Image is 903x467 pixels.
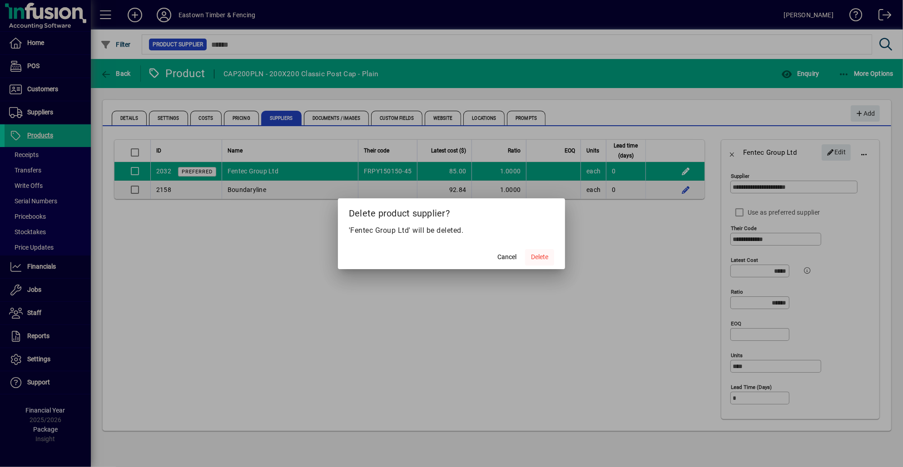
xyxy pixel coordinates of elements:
button: Cancel [492,249,521,265]
h2: Delete product supplier? [338,198,565,225]
button: Delete [525,249,554,265]
p: 'Fentec Group Ltd' will be deleted. [349,225,554,236]
span: Cancel [497,252,516,262]
span: Delete [531,252,548,262]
